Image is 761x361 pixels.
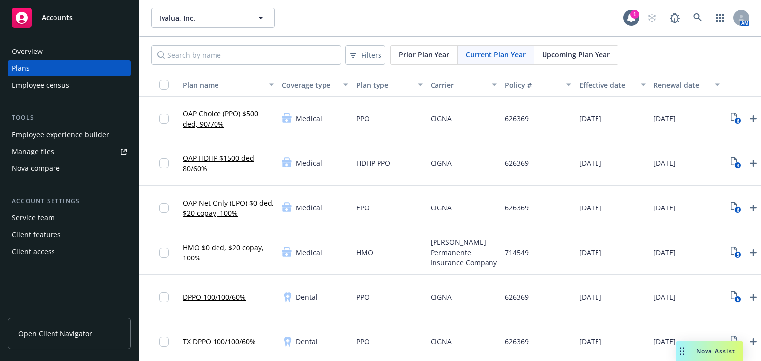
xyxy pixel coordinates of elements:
span: HDHP PPO [356,158,390,168]
span: CIGNA [431,158,452,168]
span: [DATE] [653,158,676,168]
text: 6 [736,296,739,303]
button: Plan type [352,73,427,97]
a: Upload Plan Documents [745,200,761,216]
span: [DATE] [579,113,601,124]
a: Accounts [8,4,131,32]
span: HMO [356,247,373,258]
span: PPO [356,292,370,302]
div: Manage files [12,144,54,159]
span: Filters [361,50,381,60]
a: Switch app [710,8,730,28]
span: [DATE] [653,113,676,124]
input: Toggle Row Selected [159,248,169,258]
span: Nova Assist [696,347,735,355]
span: Medical [296,203,322,213]
a: Employee experience builder [8,127,131,143]
input: Toggle Row Selected [159,292,169,302]
span: [DATE] [579,203,601,213]
span: CIGNA [431,336,452,347]
span: [PERSON_NAME] Permanente Insurance Company [431,237,497,268]
span: Open Client Navigator [18,328,92,339]
span: CIGNA [431,203,452,213]
a: Upload Plan Documents [745,289,761,305]
a: View Plan Documents [728,289,744,305]
a: View Plan Documents [728,200,744,216]
a: Start snowing [642,8,662,28]
span: [DATE] [579,292,601,302]
div: Account settings [8,196,131,206]
div: Plans [12,60,30,76]
div: Client access [12,244,55,259]
span: Current Plan Year [466,50,526,60]
a: Upload Plan Documents [745,334,761,350]
a: Client access [8,244,131,259]
a: Service team [8,210,131,226]
span: 714549 [505,247,529,258]
a: Upload Plan Documents [745,111,761,127]
text: 6 [736,118,739,124]
div: Renewal date [653,80,709,90]
a: Employee census [8,77,131,93]
div: Overview [12,44,43,59]
input: Toggle Row Selected [159,337,169,347]
a: OAP Net Only (EPO) $0 ded, $20 copay, 100% [183,198,274,218]
span: EPO [356,203,370,213]
div: Effective date [579,80,635,90]
a: View Plan Documents [728,111,744,127]
div: Carrier [431,80,486,90]
span: Dental [296,292,318,302]
div: Tools [8,113,131,123]
span: [DATE] [653,247,676,258]
span: Medical [296,158,322,168]
button: Coverage type [278,73,352,97]
text: 6 [736,207,739,213]
span: 626369 [505,113,529,124]
span: CIGNA [431,292,452,302]
button: Policy # [501,73,575,97]
button: Filters [345,45,385,65]
button: Plan name [179,73,278,97]
span: CIGNA [431,113,452,124]
div: Plan name [183,80,263,90]
span: 626369 [505,158,529,168]
div: 1 [630,8,639,17]
a: Search [688,8,707,28]
span: [DATE] [579,247,601,258]
a: Plans [8,60,131,76]
span: Medical [296,113,322,124]
span: [DATE] [653,292,676,302]
a: Upload Plan Documents [745,155,761,171]
div: Nova compare [12,160,60,176]
a: Overview [8,44,131,59]
div: Employee experience builder [12,127,109,143]
span: Accounts [42,14,73,22]
button: Carrier [427,73,501,97]
span: 626369 [505,203,529,213]
a: HMO $0 ded, $20 copay, 100% [183,242,274,263]
text: 5 [736,252,739,258]
input: Toggle Row Selected [159,158,169,168]
a: Nova compare [8,160,131,176]
span: [DATE] [653,336,676,347]
button: Ivalua, Inc. [151,8,275,28]
a: Manage files [8,144,131,159]
span: [DATE] [579,336,601,347]
span: Upcoming Plan Year [542,50,610,60]
a: View Plan Documents [728,334,744,350]
span: Medical [296,247,322,258]
input: Toggle Row Selected [159,203,169,213]
input: Toggle Row Selected [159,114,169,124]
input: Select all [159,80,169,90]
div: Policy # [505,80,560,90]
a: View Plan Documents [728,245,744,260]
span: Ivalua, Inc. [160,13,245,23]
a: Report a Bug [665,8,685,28]
span: Dental [296,336,318,347]
span: [DATE] [579,158,601,168]
a: Upload Plan Documents [745,245,761,260]
a: TX DPPO 100/100/60% [183,336,256,347]
span: Filters [347,48,383,62]
span: [DATE] [653,203,676,213]
button: Renewal date [650,73,724,97]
